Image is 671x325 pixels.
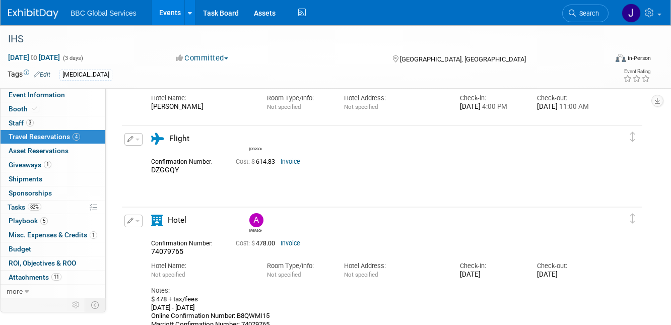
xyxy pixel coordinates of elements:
span: Hotel [168,216,186,225]
span: Not specified [267,271,301,278]
div: Confirmation Number: [151,237,221,247]
span: [DATE] [DATE] [8,53,60,62]
a: ROI, Objectives & ROO [1,256,105,270]
span: 74079765 [151,247,183,255]
a: Playbook5 [1,214,105,228]
span: Event Information [9,91,65,99]
span: 4 [73,133,80,141]
a: Search [562,5,609,22]
span: (3 days) [62,55,83,61]
i: Hotel [151,215,163,226]
a: Sponsorships [1,186,105,200]
div: Hotel Name: [151,262,252,271]
div: IHS [5,30,596,48]
div: Notes: [151,286,599,295]
a: Tasks82% [1,201,105,214]
i: Flight [151,133,164,145]
div: Michael Yablonowitz [247,132,264,151]
span: Not specified [267,103,301,110]
div: Room Type/Info: [267,262,329,271]
span: 1 [44,161,51,168]
span: Sponsorships [9,189,52,197]
div: [PERSON_NAME] [151,103,252,111]
a: Asset Reservations [1,144,105,158]
a: Shipments [1,172,105,186]
span: Playbook [9,217,48,225]
span: Tasks [8,203,41,211]
div: [MEDICAL_DATA] [59,70,112,80]
span: 614.83 [236,158,279,165]
span: 11 [51,273,61,281]
span: DZGGQY [151,166,179,174]
div: Hotel Name: [151,94,252,103]
a: Travel Reservations4 [1,130,105,144]
a: Budget [1,242,105,256]
span: Not specified [151,271,185,278]
span: 478.00 [236,240,279,247]
span: 82% [28,203,41,211]
span: to [29,53,39,61]
span: Search [576,10,599,17]
a: Invoice [281,240,300,247]
img: ExhibitDay [8,9,58,19]
span: 3 [26,119,34,126]
span: Shipments [9,175,42,183]
div: Event Format [556,52,651,68]
a: Edit [34,71,50,78]
span: Cost: $ [236,240,256,247]
i: Click and drag to move item [630,132,635,142]
div: Check-out: [537,94,599,103]
span: Misc. Expenses & Credits [9,231,97,239]
button: Committed [172,53,232,63]
span: BBC Global Services [71,9,137,17]
a: Giveaways1 [1,158,105,172]
a: Misc. Expenses & Credits1 [1,228,105,242]
a: Attachments11 [1,271,105,284]
div: Event Rating [623,69,650,74]
div: Confirmation Number: [151,155,221,166]
img: Michael Yablonowitz [249,132,263,146]
span: Budget [9,245,31,253]
div: Alex Corrigan [249,227,262,233]
span: Booth [9,105,39,113]
span: Attachments [9,273,61,281]
img: Alex Corrigan [249,213,263,227]
span: Asset Reservations [9,147,69,155]
span: Giveaways [9,161,51,169]
a: Invoice [281,158,300,165]
img: Jennifer Benedict [622,4,641,23]
div: Check-in: [460,262,522,271]
div: Alex Corrigan [247,213,264,233]
span: [GEOGRAPHIC_DATA], [GEOGRAPHIC_DATA] [400,55,526,63]
a: Event Information [1,88,105,102]
div: Hotel Address: [344,262,445,271]
span: 5 [40,217,48,225]
div: Hotel Address: [344,94,445,103]
div: [DATE] [460,103,522,111]
div: [DATE] [537,271,599,279]
a: Booth [1,102,105,116]
span: Not specified [344,271,378,278]
span: 4:00 PM [481,103,507,110]
span: ROI, Objectives & ROO [9,259,76,267]
td: Toggle Event Tabs [85,298,106,311]
div: Check-out: [537,262,599,271]
div: Check-in: [460,94,522,103]
i: Click and drag to move item [630,214,635,224]
span: Not specified [344,103,378,110]
a: Staff3 [1,116,105,130]
span: Flight [169,134,189,143]
div: In-Person [627,54,651,62]
img: Format-Inperson.png [616,54,626,62]
i: Booth reservation complete [32,106,37,111]
span: Staff [9,119,34,127]
span: Travel Reservations [9,133,80,141]
span: more [7,287,23,295]
span: 1 [90,231,97,239]
td: Tags [8,69,50,81]
td: Personalize Event Tab Strip [68,298,85,311]
span: Cost: $ [236,158,256,165]
span: 11:00 AM [558,103,589,110]
div: [DATE] [537,103,599,111]
div: [DATE] [460,271,522,279]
